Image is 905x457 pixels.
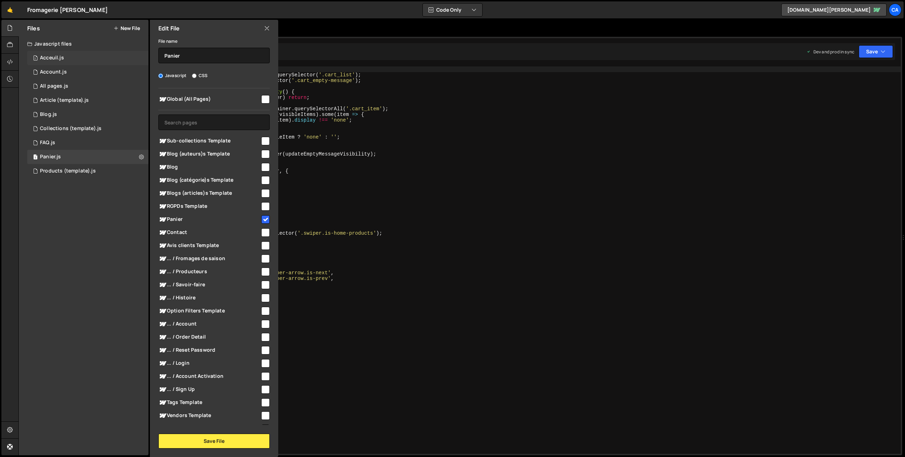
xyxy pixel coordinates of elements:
[158,163,260,171] span: Blog
[158,202,260,211] span: RGPDs Template
[27,51,148,65] div: 15942/42598.js
[40,140,55,146] div: FAQ.js
[158,359,260,368] span: ... / Login
[192,74,197,78] input: CSS
[158,38,177,45] label: File name
[40,154,61,160] div: Panier.js
[158,228,260,237] span: Contact
[158,398,260,407] span: Tags Template
[158,241,260,250] span: Avis clients Template
[158,333,260,341] span: ... / Order Detail
[158,320,260,328] span: ... / Account
[158,434,270,449] button: Save File
[192,72,208,79] label: CSS
[158,424,260,433] span: Product Types Template
[40,125,101,132] div: Collections (template).js
[158,137,260,145] span: Sub-collections Template
[27,136,148,150] div: 15942/45240.js
[40,83,68,89] div: All pages.js
[158,48,270,63] input: Name
[158,215,260,224] span: Panier
[158,150,260,158] span: Blog (auteurs)s Template
[158,411,260,420] span: Vendors Template
[40,111,57,118] div: Blog.js
[158,176,260,184] span: Blog (catégorie)s Template
[158,307,260,315] span: Option Filters Template
[158,372,260,381] span: ... / Account Activation
[27,122,148,136] div: 15942/43215.js
[27,79,148,93] div: 15942/42597.js
[27,107,148,122] div: 15942/43692.js
[33,155,37,160] span: 1
[27,6,108,14] div: Fromagerie [PERSON_NAME]
[158,72,187,79] label: Javascript
[158,115,270,130] input: Search pages
[40,97,89,104] div: Article (template).js
[40,55,64,61] div: Acceuil.js
[1,1,19,18] a: 🤙
[158,268,260,276] span: ... / Producteurs
[27,150,148,164] div: 15942/43053.js
[859,45,893,58] button: Save
[158,189,260,198] span: Blogs (articles)s Template
[27,93,148,107] div: 15942/43698.js
[781,4,887,16] a: [DOMAIN_NAME][PERSON_NAME]
[19,37,148,51] div: Javascript files
[113,25,140,31] button: New File
[158,74,163,78] input: Javascript
[889,4,901,16] a: Ca
[158,281,260,289] span: ... / Savoir-faire
[158,95,260,104] span: Global (All Pages)
[158,346,260,355] span: ... / Reset Password
[33,56,37,61] span: 1
[27,164,148,178] div: 15942/42794.js
[158,24,180,32] h2: Edit File
[158,294,260,302] span: ... / Histoire
[158,254,260,263] span: ... / Fromages de saison
[158,385,260,394] span: ... / Sign Up
[423,4,482,16] button: Code Only
[806,49,854,55] div: Dev and prod in sync
[27,24,40,32] h2: Files
[40,69,67,75] div: Account.js
[27,65,148,79] div: 15942/43077.js
[40,168,96,174] div: Products (template).js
